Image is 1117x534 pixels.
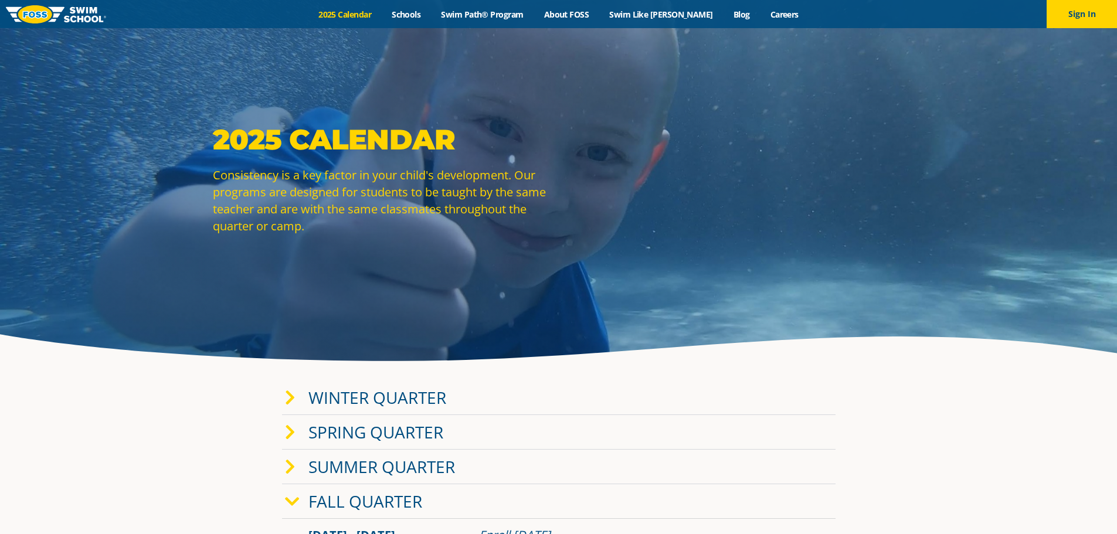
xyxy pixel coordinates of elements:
a: Blog [723,9,760,20]
a: Swim Path® Program [431,9,534,20]
a: About FOSS [534,9,599,20]
a: 2025 Calendar [308,9,382,20]
a: Schools [382,9,431,20]
a: Summer Quarter [308,455,455,478]
a: Spring Quarter [308,421,443,443]
a: Winter Quarter [308,386,446,409]
p: Consistency is a key factor in your child's development. Our programs are designed for students t... [213,166,553,234]
a: Careers [760,9,809,20]
strong: 2025 Calendar [213,123,455,157]
a: Swim Like [PERSON_NAME] [599,9,724,20]
img: FOSS Swim School Logo [6,5,106,23]
a: Fall Quarter [308,490,422,512]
